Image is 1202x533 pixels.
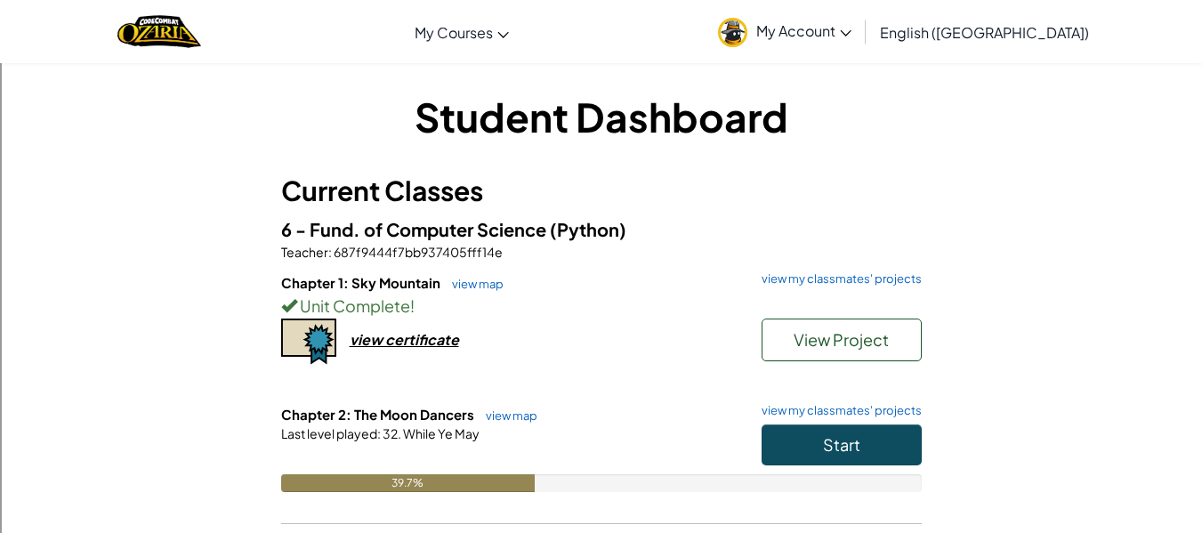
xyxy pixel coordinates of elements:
span: My Account [756,21,851,40]
a: Ozaria by CodeCombat logo [117,13,200,50]
a: My Courses [406,8,518,56]
img: Home [117,13,200,50]
a: English ([GEOGRAPHIC_DATA]) [871,8,1098,56]
span: My Courses [415,23,493,42]
img: avatar [718,18,747,47]
a: My Account [709,4,860,60]
span: English ([GEOGRAPHIC_DATA]) [880,23,1089,42]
